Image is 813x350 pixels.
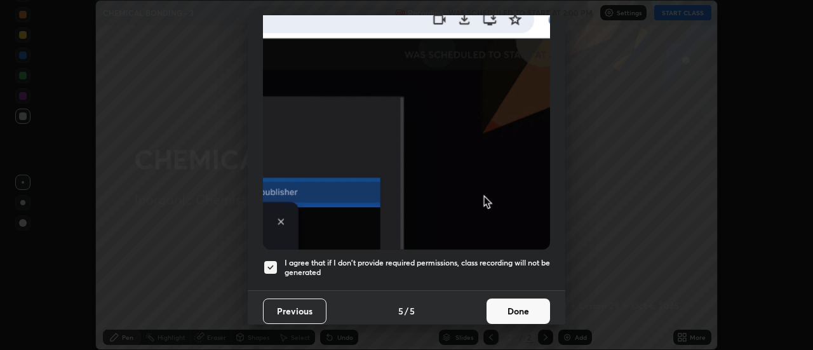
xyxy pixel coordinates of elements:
[263,299,326,324] button: Previous
[405,304,408,318] h4: /
[398,304,403,318] h4: 5
[285,258,550,278] h5: I agree that if I don't provide required permissions, class recording will not be generated
[487,299,550,324] button: Done
[410,304,415,318] h4: 5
